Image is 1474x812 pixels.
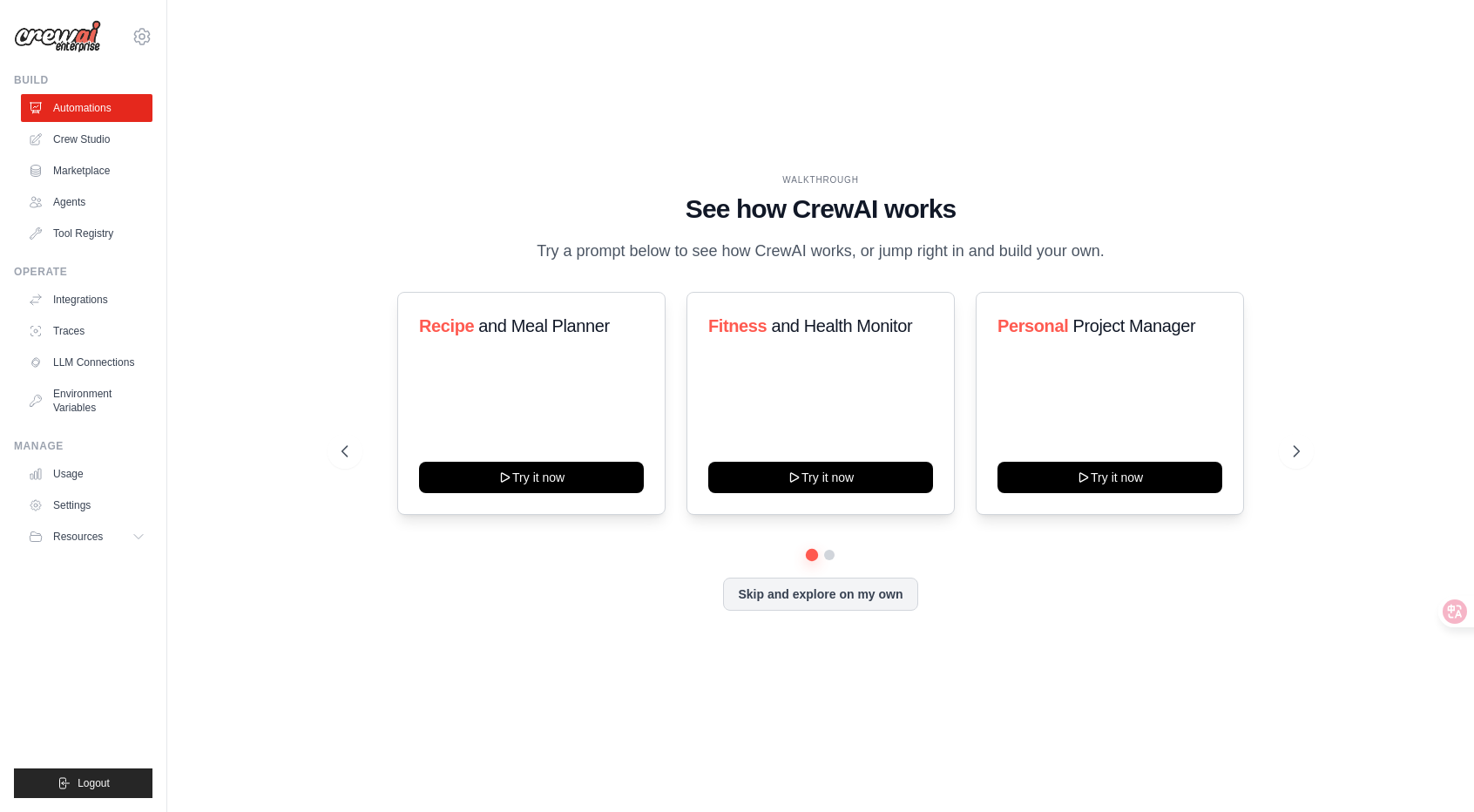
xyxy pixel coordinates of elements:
span: Logout [78,776,110,790]
img: Logo [14,20,101,53]
span: and Health Monitor [771,316,912,335]
button: Resources [21,523,152,551]
span: Fitness [708,316,767,335]
h1: See how CrewAI works [341,193,1301,225]
div: Operate [14,265,152,279]
div: Manage [14,439,152,453]
a: Integrations [21,286,152,314]
a: LLM Connections [21,348,152,376]
a: Agents [21,188,152,216]
a: Traces [21,317,152,345]
a: Settings [21,491,152,519]
a: Tool Registry [21,220,152,247]
a: Automations [21,94,152,122]
a: Usage [21,460,152,488]
button: Skip and explore on my own [723,578,917,611]
span: and Meal Planner [478,316,609,335]
span: Personal [997,316,1068,335]
a: Marketplace [21,157,152,185]
button: Try it now [997,462,1222,493]
button: Try it now [419,462,644,493]
a: Environment Variables [21,380,152,422]
span: Project Manager [1073,316,1196,335]
a: Crew Studio [21,125,152,153]
span: Recipe [419,316,474,335]
button: Logout [14,768,152,798]
div: Build [14,73,152,87]
p: Try a prompt below to see how CrewAI works, or jump right in and build your own. [528,239,1113,264]
div: WALKTHROUGH [341,173,1301,186]
button: Try it now [708,462,933,493]
span: Resources [53,530,103,544]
